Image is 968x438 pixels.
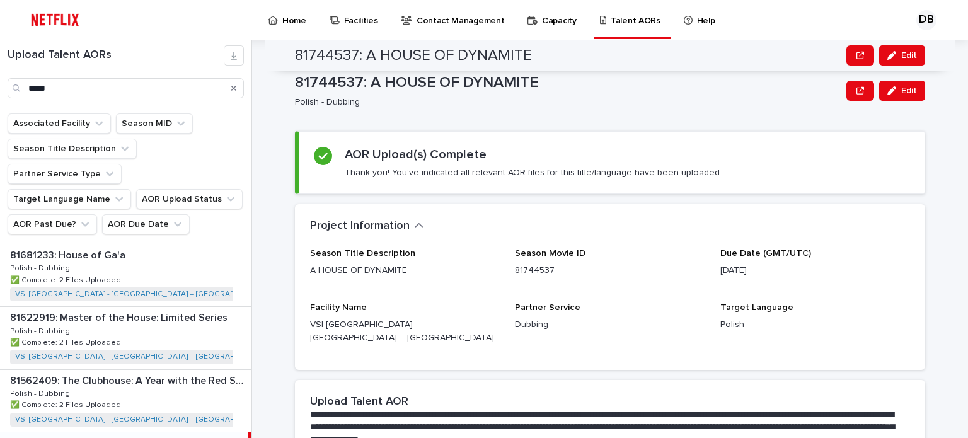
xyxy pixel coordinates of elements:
[10,262,72,273] p: Polish - Dubbing
[10,309,230,324] p: 81622919: Master of the House: Limited Series
[310,264,500,277] p: A HOUSE OF DYNAMITE
[515,318,705,331] p: Dubbing
[25,8,85,33] img: ifQbXi3ZQGMSEF7WDB7W
[295,47,532,65] h2: 81744537: A HOUSE OF DYNAMITE
[901,86,917,95] span: Edit
[720,303,793,312] span: Target Language
[310,318,500,345] p: VSI [GEOGRAPHIC_DATA] - [GEOGRAPHIC_DATA] – [GEOGRAPHIC_DATA]
[102,214,190,234] button: AOR Due Date
[310,303,367,312] span: Facility Name
[295,74,841,92] p: 81744537: A HOUSE OF DYNAMITE
[515,264,705,277] p: 81744537
[10,372,249,387] p: 81562409: The Clubhouse: A Year with the Red Sox: Season 1
[15,290,272,299] a: VSI [GEOGRAPHIC_DATA] - [GEOGRAPHIC_DATA] – [GEOGRAPHIC_DATA]
[8,139,137,159] button: Season Title Description
[8,113,111,134] button: Associated Facility
[916,10,936,30] div: DB
[116,113,193,134] button: Season MID
[136,189,243,209] button: AOR Upload Status
[720,249,811,258] span: Due Date (GMT/UTC)
[345,147,487,162] h2: AOR Upload(s) Complete
[295,97,836,108] p: Polish - Dubbing
[310,219,423,233] button: Project Information
[15,352,272,361] a: VSI [GEOGRAPHIC_DATA] - [GEOGRAPHIC_DATA] – [GEOGRAPHIC_DATA]
[310,219,410,233] h2: Project Information
[310,249,415,258] span: Season Title Description
[515,249,585,258] span: Season Movie ID
[879,81,925,101] button: Edit
[10,247,128,262] p: 81681233: House of Ga'a
[8,164,122,184] button: Partner Service Type
[8,189,131,209] button: Target Language Name
[720,264,910,277] p: [DATE]
[901,51,917,60] span: Edit
[345,167,722,178] p: Thank you! You've indicated all relevant AOR files for this title/language have been uploaded.
[10,274,124,285] p: ✅ Complete: 2 Files Uploaded
[879,45,925,66] button: Edit
[8,214,97,234] button: AOR Past Due?
[515,303,580,312] span: Partner Service
[10,325,72,336] p: Polish - Dubbing
[720,318,910,331] p: Polish
[310,395,408,409] h2: Upload Talent AOR
[10,398,124,410] p: ✅ Complete: 2 Files Uploaded
[15,415,272,424] a: VSI [GEOGRAPHIC_DATA] - [GEOGRAPHIC_DATA] – [GEOGRAPHIC_DATA]
[10,336,124,347] p: ✅ Complete: 2 Files Uploaded
[10,387,72,398] p: Polish - Dubbing
[8,49,224,62] h1: Upload Talent AORs
[8,78,244,98] input: Search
